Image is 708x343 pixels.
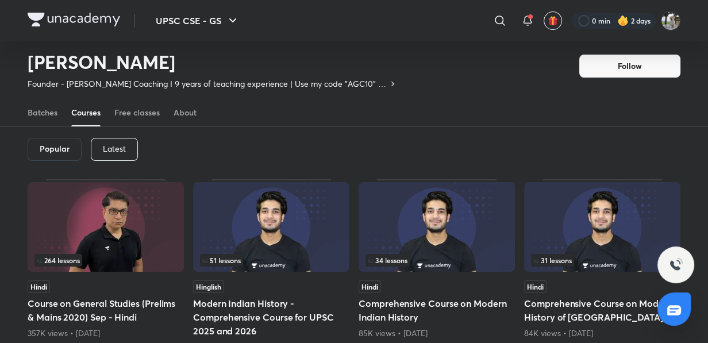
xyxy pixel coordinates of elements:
a: Free classes [114,99,160,126]
h5: Course on General Studies (Prelims & Mains 2020) Sep - Hindi [28,296,184,324]
span: Hindi [359,280,381,293]
div: infosection [200,254,343,267]
div: left [531,254,674,267]
a: Courses [71,99,101,126]
div: About [174,107,197,118]
span: Hindi [524,280,547,293]
span: Follow [618,60,642,72]
img: Thumbnail [524,182,680,272]
span: 264 lessons [37,257,80,264]
img: Thumbnail [359,182,515,272]
div: 85K views • 5 years ago [359,327,515,339]
div: infocontainer [34,254,177,267]
span: Hinglish [193,280,224,293]
img: ttu [669,258,683,272]
span: Hindi [28,280,50,293]
p: Latest [103,144,126,153]
div: infosection [531,254,674,267]
div: left [200,254,343,267]
a: About [174,99,197,126]
h6: Popular [40,144,70,153]
img: avatar [548,16,558,26]
p: Founder - [PERSON_NAME] Coaching I 9 years of teaching experience | Use my code "AGC10" to Unlock... [28,78,388,90]
button: Follow [579,55,680,78]
div: Batches [28,107,57,118]
a: Company Logo [28,13,120,29]
button: UPSC CSE - GS [149,9,247,32]
span: 34 lessons [368,257,407,264]
img: Thumbnail [193,182,349,272]
div: infosection [365,254,508,267]
div: infocontainer [365,254,508,267]
div: 84K views • 4 years ago [524,327,680,339]
span: 51 lessons [202,257,241,264]
div: infocontainer [531,254,674,267]
div: infosection [34,254,177,267]
div: infocontainer [200,254,343,267]
h5: Comprehensive Course on Modern Indian History [359,296,515,324]
div: Free classes [114,107,160,118]
a: Batches [28,99,57,126]
img: Anjali Ror [661,11,680,30]
h2: [PERSON_NAME] [28,51,397,74]
img: Company Logo [28,13,120,26]
span: 31 lessons [533,257,572,264]
img: streak [617,15,629,26]
div: Courses [71,107,101,118]
button: avatar [544,11,562,30]
h5: Modern Indian History - Comprehensive Course for UPSC 2025 and 2026 [193,296,349,338]
div: left [365,254,508,267]
img: Thumbnail [28,182,184,272]
h5: Comprehensive Course on Modern History of [GEOGRAPHIC_DATA] [524,296,680,324]
div: left [34,254,177,267]
div: 357K views • 5 years ago [28,327,184,339]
